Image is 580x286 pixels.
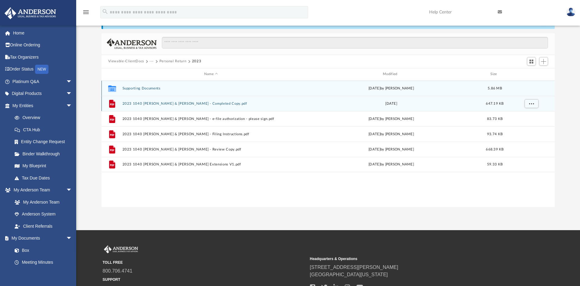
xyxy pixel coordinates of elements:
span: arrow_drop_down [66,100,78,112]
span: 668.39 KB [486,147,503,151]
div: [DATE] by [PERSON_NAME] [302,131,480,137]
a: CTA Hub [9,124,81,136]
button: More options [524,99,538,108]
a: My Blueprint [9,160,78,172]
a: Tax Due Dates [9,172,81,184]
span: 647.19 KB [486,102,503,105]
a: Online Ordering [4,39,81,51]
a: menu [82,12,90,16]
a: Home [4,27,81,39]
div: NEW [35,65,48,74]
a: My Documentsarrow_drop_down [4,232,78,244]
div: Modified [302,71,480,77]
div: grid [101,81,555,207]
button: 2023 1040 [PERSON_NAME] & [PERSON_NAME] - Filing Instructions.pdf [122,132,300,136]
a: Entity Change Request [9,136,81,148]
span: arrow_drop_down [66,88,78,100]
span: 93.74 KB [487,132,503,136]
a: [GEOGRAPHIC_DATA][US_STATE] [310,272,388,277]
img: User Pic [566,8,575,16]
span: 83.73 KB [487,117,503,120]
span: arrow_drop_down [66,184,78,197]
button: Personal Return [159,59,187,64]
button: 2023 1040 [PERSON_NAME] & [PERSON_NAME] Extensions V1.pdf [122,162,300,166]
button: 2023 1040 [PERSON_NAME] & [PERSON_NAME] - Review Copy.pdf [122,147,300,151]
div: [DATE] by [PERSON_NAME] [302,147,480,152]
img: Anderson Advisors Platinum Portal [3,7,58,19]
button: Supporting Documents [122,86,300,90]
span: arrow_drop_down [66,75,78,88]
button: Viewable-ClientDocs [108,59,144,64]
a: Overview [9,112,81,124]
span: 59.33 KB [487,163,503,166]
a: [STREET_ADDRESS][PERSON_NAME] [310,265,398,270]
input: Search files and folders [162,37,548,49]
small: TOLL FREE [103,260,306,265]
div: [DATE] [302,101,480,106]
button: ··· [150,59,154,64]
div: Name [122,71,300,77]
div: Size [482,71,507,77]
div: [DATE] by [PERSON_NAME] [302,85,480,91]
i: search [102,8,109,15]
a: My Anderson Team [9,196,75,208]
a: My Anderson Teamarrow_drop_down [4,184,78,196]
button: Switch to Grid View [527,57,536,66]
div: [DATE] by [PERSON_NAME] [302,162,480,167]
img: Anderson Advisors Platinum Portal [103,245,139,253]
a: Box [9,244,75,256]
a: Anderson System [9,208,78,220]
button: 2023 1040 [PERSON_NAME] & [PERSON_NAME] - e-file authorization - please sign.pdf [122,117,300,121]
div: id [104,71,119,77]
button: 2023 [192,59,201,64]
a: Digital Productsarrow_drop_down [4,88,81,100]
span: 5.86 MB [488,86,502,90]
i: menu [82,9,90,16]
a: 800.706.4741 [103,268,133,273]
a: Meeting Minutes [9,256,78,269]
a: Binder Walkthrough [9,148,81,160]
div: [DATE] by [PERSON_NAME] [302,116,480,121]
a: Client Referrals [9,220,78,232]
button: 2023 1040 [PERSON_NAME] & [PERSON_NAME] - Completed Copy.pdf [122,102,300,106]
button: Add [539,57,548,66]
a: Platinum Q&Aarrow_drop_down [4,75,81,88]
div: id [510,71,552,77]
a: Tax Organizers [4,51,81,63]
a: My Entitiesarrow_drop_down [4,100,81,112]
small: SUPPORT [103,277,306,282]
small: Headquarters & Operations [310,256,513,262]
span: arrow_drop_down [66,232,78,245]
a: Order StatusNEW [4,63,81,76]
